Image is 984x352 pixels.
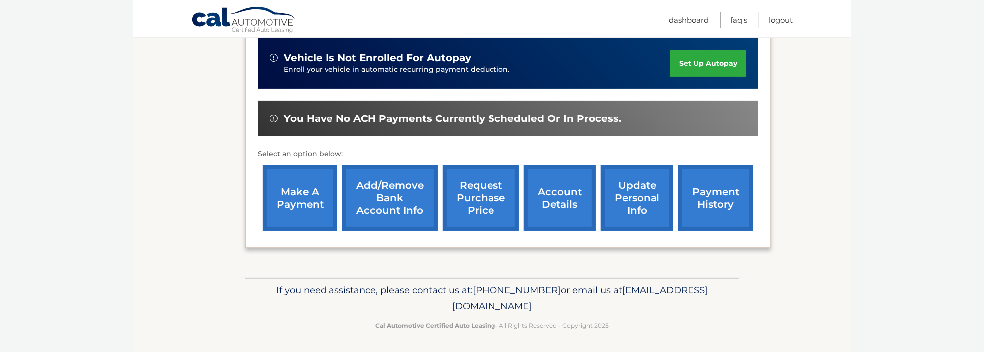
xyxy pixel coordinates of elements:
img: alert-white.svg [270,115,278,122]
a: request purchase price [443,165,519,231]
a: account details [524,165,596,231]
span: [EMAIL_ADDRESS][DOMAIN_NAME] [452,284,708,312]
a: payment history [678,165,753,231]
p: Enroll your vehicle in automatic recurring payment deduction. [284,64,670,75]
a: FAQ's [730,12,747,28]
strong: Cal Automotive Certified Auto Leasing [375,322,495,329]
img: alert-white.svg [270,54,278,62]
a: set up autopay [670,50,746,77]
a: Add/Remove bank account info [342,165,438,231]
a: Cal Automotive [191,6,296,35]
p: Select an option below: [258,148,758,160]
a: Logout [769,12,793,28]
a: update personal info [601,165,673,231]
span: [PHONE_NUMBER] [473,284,561,296]
p: If you need assistance, please contact us at: or email us at [252,282,732,314]
span: vehicle is not enrolled for autopay [284,52,471,64]
span: You have no ACH payments currently scheduled or in process. [284,113,621,125]
a: Dashboard [669,12,709,28]
a: make a payment [263,165,337,231]
p: - All Rights Reserved - Copyright 2025 [252,320,732,331]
